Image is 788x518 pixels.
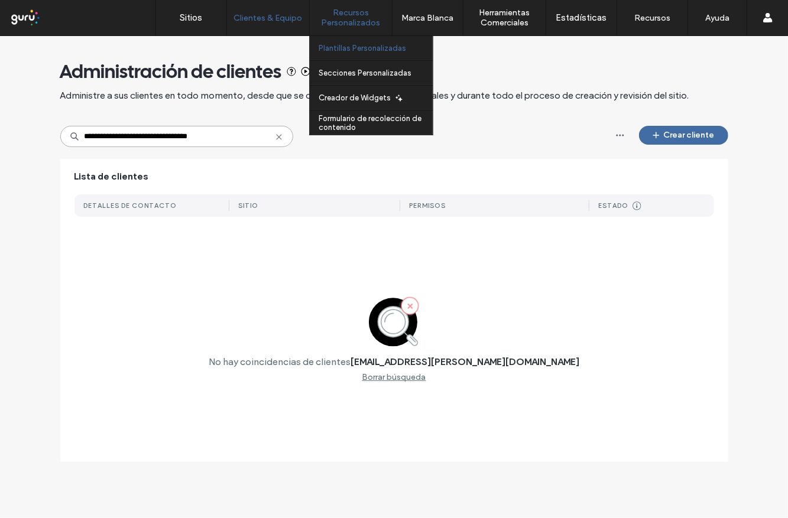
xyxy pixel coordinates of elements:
[209,356,351,367] label: No hay coincidencias de clientes
[84,201,177,210] div: DETALLES DE CONTACTO
[463,8,546,28] label: Herramientas Comerciales
[319,93,391,102] label: Creador de Widgets
[705,13,729,23] label: Ayuda
[180,12,203,23] label: Sitios
[319,61,433,85] a: Secciones Personalizadas
[319,114,433,132] label: Formulario de recolección de contenido
[74,170,149,183] span: Lista de clientes
[60,60,282,83] span: Administración de clientes
[351,356,579,367] label: [EMAIL_ADDRESS][PERSON_NAME][DOMAIN_NAME]
[234,13,303,23] label: Clientes & Equipo
[410,201,446,210] div: Permisos
[362,372,426,382] div: Borrar búsqueda
[319,86,433,110] a: Creador de Widgets
[319,36,433,60] a: Plantillas Personalizadas
[639,126,728,145] button: Crear cliente
[319,110,433,135] a: Formulario de recolección de contenido
[556,12,607,23] label: Estadísticas
[599,201,629,210] div: Estado
[402,13,454,23] label: Marca Blanca
[319,69,411,77] label: Secciones Personalizadas
[319,44,406,53] label: Plantillas Personalizadas
[634,13,670,23] label: Recursos
[60,89,689,102] span: Administre a sus clientes en todo momento, desde que se convierten en clientes potenciales y dura...
[27,8,51,19] span: Help
[310,8,392,28] label: Recursos Personalizados
[239,201,259,210] div: Sitio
